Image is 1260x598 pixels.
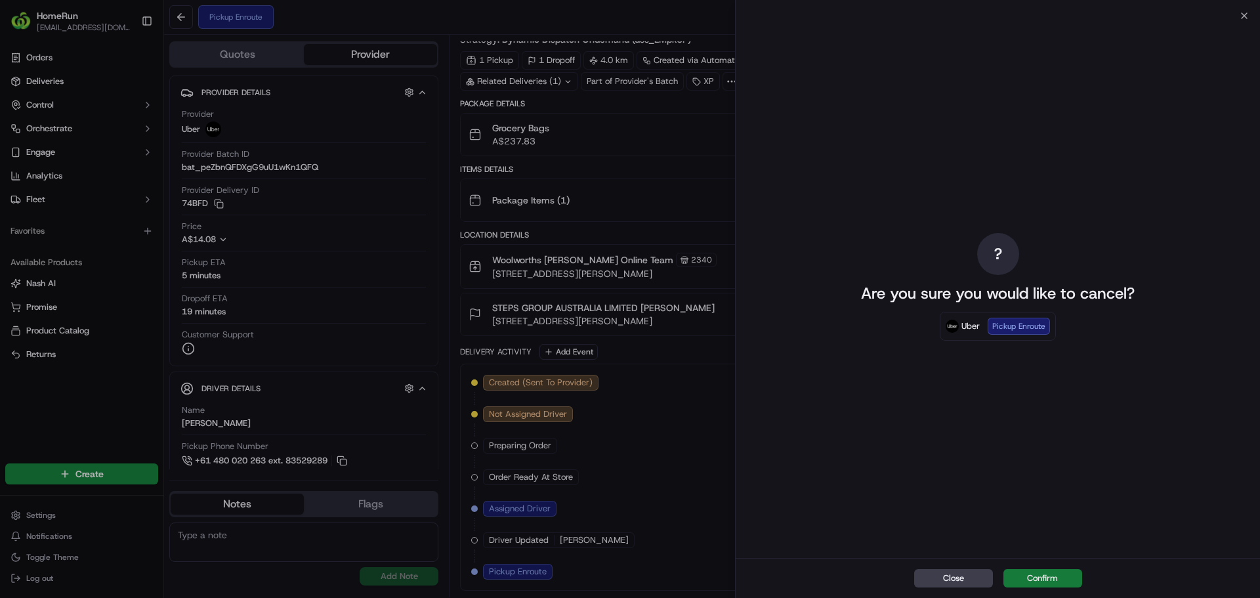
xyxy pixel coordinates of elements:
[946,320,959,333] img: Uber
[977,233,1019,275] div: ?
[861,283,1135,304] p: Are you sure you would like to cancel?
[961,320,980,333] span: Uber
[914,569,993,587] button: Close
[1003,569,1082,587] button: Confirm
